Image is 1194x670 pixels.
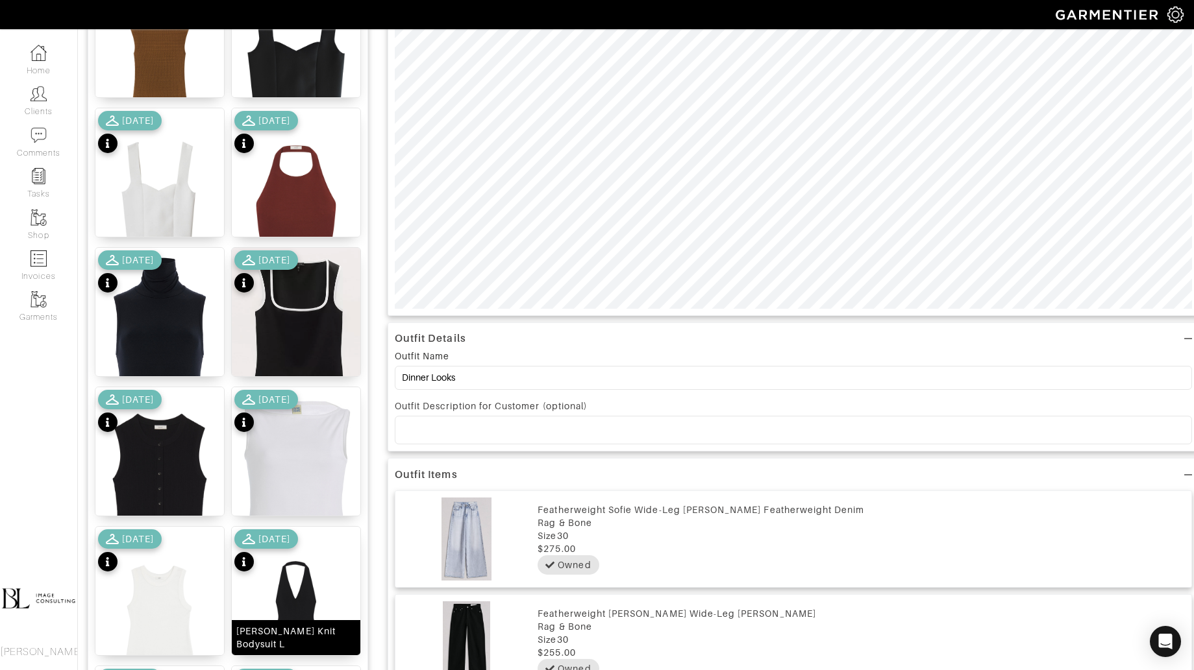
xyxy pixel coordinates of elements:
[395,350,450,363] div: Outfit Name
[402,497,531,580] img: Featherweight Sofie Wide-Leg Jean Featherweight Denim
[538,620,1185,633] div: Rag & Bone
[234,250,298,296] div: See product info
[98,111,162,130] div: Purchased date
[122,393,154,406] div: [DATE]
[1150,626,1181,657] div: Open Intercom Messenger
[538,646,1185,659] div: $255.00
[98,529,162,549] div: Purchased date
[395,468,458,481] div: Outfit Items
[234,111,298,156] div: See product info
[122,114,154,127] div: [DATE]
[98,250,162,296] div: See product info
[31,86,47,102] img: clients-icon-6bae9207a08558b7cb47a8932f037763ab4055f8c8b6bfacd5dc20c3e0201464.png
[234,529,298,549] div: Purchased date
[31,168,47,184] img: reminder-icon-8004d30b9f0a5d33ae49ab947aed9ed385cf756f9e5892f1edd6e32f2345188e.png
[98,529,162,575] div: See product info
[395,400,1192,413] div: Outfit Description for Customer (optional)
[538,633,1185,646] div: Size 30
[31,127,47,143] img: comment-icon-a0a6a9ef722e966f86d9cbdc48e553b5cf19dbc54f86b18d962a5391bc8f6eb6.png
[98,390,162,409] div: Purchased date
[234,390,298,409] div: Purchased date
[234,529,298,575] div: See product info
[1167,6,1184,23] img: gear-icon-white-bd11855cb880d31180b6d7d6211b90ccbf57a29d726f0c71d8c61bd08dd39cc2.png
[234,111,298,130] div: Purchased date
[31,291,47,307] img: garments-icon-b7da505a4dc4fd61783c78ac3ca0ef83fa9d6f193b1c9dc38574b1d14d53ca28.png
[98,390,162,435] div: See product info
[232,108,360,284] img: details
[236,625,356,651] div: [PERSON_NAME] Knit Bodysuit L
[538,529,1185,542] div: Size 30
[234,250,298,270] div: Purchased date
[95,387,224,563] img: details
[258,393,290,406] div: [DATE]
[538,503,1185,516] div: Featherweight Sofie Wide-Leg [PERSON_NAME] Featherweight Denim
[558,558,591,571] div: Owned
[122,532,154,545] div: [DATE]
[538,607,1185,620] div: Featherweight [PERSON_NAME] Wide-Leg [PERSON_NAME]
[31,209,47,226] img: garments-icon-b7da505a4dc4fd61783c78ac3ca0ef83fa9d6f193b1c9dc38574b1d14d53ca28.png
[95,108,224,284] img: details
[98,250,162,270] div: Purchased date
[122,254,154,267] div: [DATE]
[31,250,47,267] img: orders-icon-0abe47150d42831381b5fb84f609e132dff9fe21cb692f30cb5eec754e2cba89.png
[95,248,224,453] img: details
[258,114,290,127] div: [DATE]
[31,45,47,61] img: dashboard-icon-dbcd8f5a0b271acd01030246c82b418ddd0df26cd7fceb0bd07c9910d44c42f6.png
[258,532,290,545] div: [DATE]
[538,516,1185,529] div: Rag & Bone
[395,332,466,345] div: Outfit Details
[1049,3,1167,26] img: garmentier-logo-header-white-b43fb05a5012e4ada735d5af1a66efaba907eab6374d6393d1fbf88cb4ef424d.png
[232,248,360,396] img: details
[538,542,1185,555] div: $275.00
[234,390,298,435] div: See product info
[258,254,290,267] div: [DATE]
[98,111,162,156] div: See product info
[232,387,360,593] img: details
